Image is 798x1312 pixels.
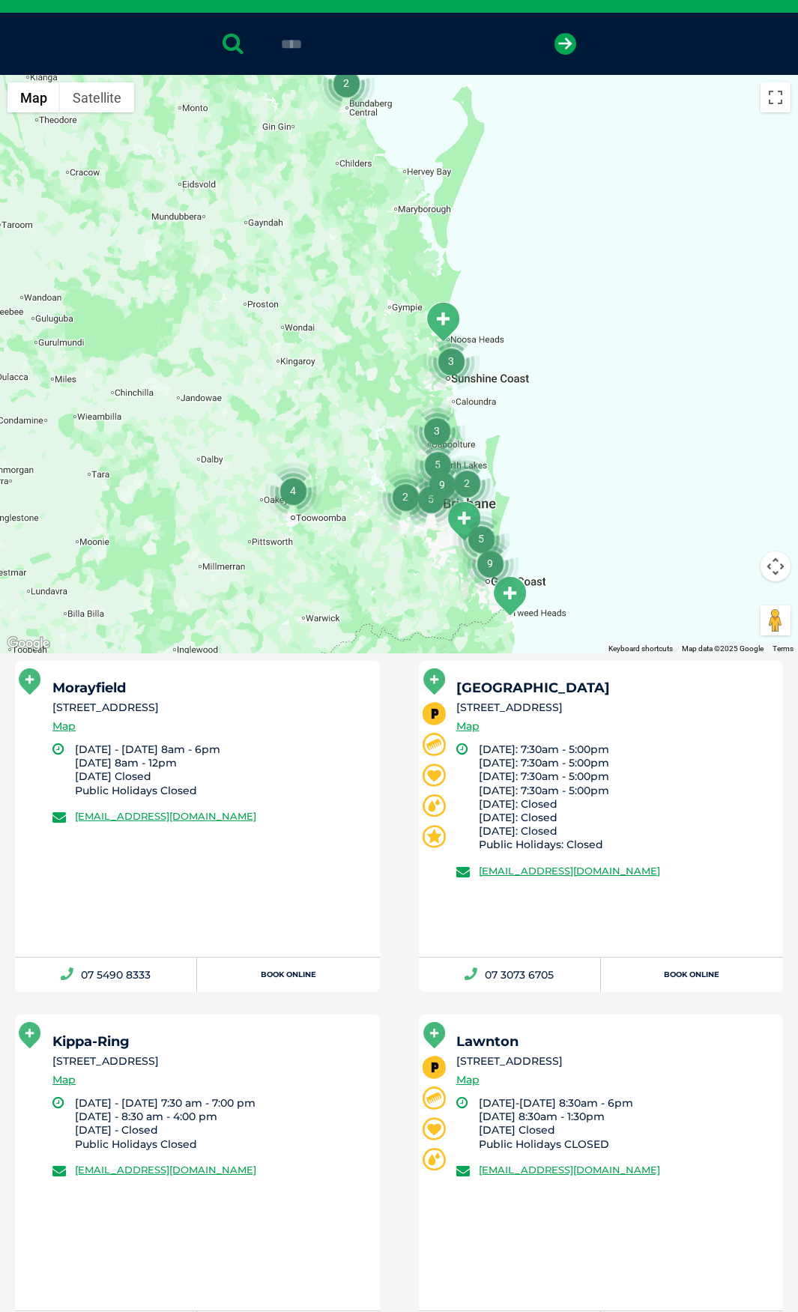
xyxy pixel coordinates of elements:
[408,402,465,459] div: 3
[491,575,528,617] div: Tweed Heads
[52,1053,366,1069] li: [STREET_ADDRESS]
[456,1071,480,1089] a: Map
[456,700,770,716] li: [STREET_ADDRESS]
[419,958,601,992] a: 07 3073 6705
[265,462,321,519] div: 4
[75,1164,256,1176] a: [EMAIL_ADDRESS][DOMAIN_NAME]
[7,82,60,112] button: Show street map
[4,634,53,653] img: Google
[409,436,466,493] div: 5
[52,681,366,695] h5: Morayfield
[761,605,791,635] button: Drag Pegman onto the map to open Street View
[15,958,197,992] a: 07 5490 8333
[682,644,764,653] span: Map data ©2025 Google
[479,1096,770,1151] li: [DATE]-[DATE] 8:30am - 6pm [DATE] 8:30am - 1:30pm [DATE] Closed Public Holidays CLOSED
[60,82,134,112] button: Show satellite imagery
[197,958,379,992] a: Book Online
[424,301,462,342] div: Noosa Civic
[318,55,375,112] div: 2
[75,1096,366,1151] li: [DATE] - [DATE] 7:30 am - 7:00 pm [DATE] - 8:30 am - 4:00 pm [DATE] - Closed Public Holidays Closed
[438,455,495,512] div: 2
[52,1071,76,1089] a: Map
[423,333,480,390] div: 3
[453,510,510,567] div: 5
[456,718,480,735] a: Map
[761,551,791,581] button: Map camera controls
[601,958,783,992] a: Book Online
[52,1035,366,1048] h5: Kippa-Ring
[456,681,770,695] h5: [GEOGRAPHIC_DATA]
[456,1035,770,1048] h5: Lawnton
[52,700,366,716] li: [STREET_ADDRESS]
[479,743,770,852] li: [DATE]: 7:30am - 5:00pm [DATE]: 7:30am - 5:00pm [DATE]: 7:30am - 5:00pm [DATE]: 7:30am - 5:00pm [...
[479,1164,660,1176] a: [EMAIL_ADDRESS][DOMAIN_NAME]
[75,810,256,822] a: [EMAIL_ADDRESS][DOMAIN_NAME]
[479,865,660,877] a: [EMAIL_ADDRESS][DOMAIN_NAME]
[402,471,459,527] div: 5
[4,634,53,653] a: Open this area in Google Maps (opens a new window)
[75,743,366,797] li: [DATE] - [DATE] 8am - 6pm [DATE] 8am - 12pm [DATE] Closed Public Holidays Closed
[456,1053,770,1069] li: [STREET_ADDRESS]
[462,535,519,592] div: 9
[414,456,471,513] div: 9
[608,644,673,654] button: Keyboard shortcuts
[773,644,794,653] a: Terms (opens in new tab)
[761,82,791,112] button: Toggle fullscreen view
[377,468,434,525] div: 2
[52,718,76,735] a: Map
